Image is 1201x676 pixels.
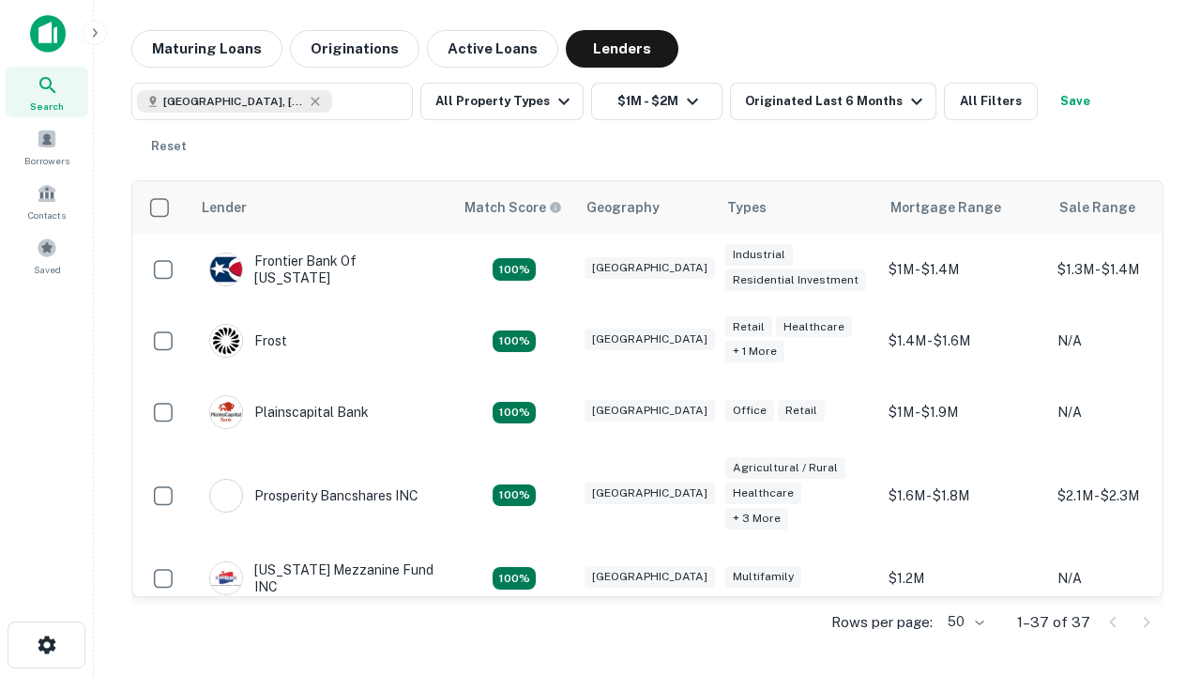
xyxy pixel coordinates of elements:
div: Residential Investment [725,269,866,291]
img: picture [210,325,242,357]
span: Contacts [28,207,66,223]
img: picture [210,562,242,594]
div: [GEOGRAPHIC_DATA] [585,483,715,504]
iframe: Chat Widget [1107,526,1201,616]
div: [GEOGRAPHIC_DATA] [585,257,715,279]
div: Sale Range [1059,196,1135,219]
div: Healthcare [776,316,852,338]
td: $1.4M - $1.6M [879,305,1048,376]
div: 50 [940,608,987,636]
div: + 1 more [725,341,784,362]
div: Frontier Bank Of [US_STATE] [209,253,434,286]
td: $1M - $1.9M [879,376,1048,448]
button: All Filters [944,83,1038,120]
button: Save your search to get updates of matches that match your search criteria. [1045,83,1105,120]
img: picture [210,396,242,428]
div: Multifamily [725,566,801,588]
div: Office [725,400,774,422]
div: Retail [725,316,772,338]
div: Frost [209,324,287,358]
img: capitalize-icon.png [30,15,66,53]
button: $1M - $2M [591,83,722,120]
span: Borrowers [24,153,69,168]
div: Matching Properties: 4, hasApolloMatch: undefined [493,330,536,353]
a: Contacts [6,176,88,226]
th: Capitalize uses an advanced AI algorithm to match your search with the best lender. The match sco... [453,181,575,234]
div: Industrial [725,244,793,266]
button: Reset [139,128,199,165]
div: Geography [586,196,660,219]
div: Matching Properties: 4, hasApolloMatch: undefined [493,402,536,424]
div: Types [727,196,767,219]
th: Geography [575,181,716,234]
button: Maturing Loans [131,30,282,68]
a: Search [6,67,88,117]
div: Matching Properties: 4, hasApolloMatch: undefined [493,258,536,281]
h6: Match Score [464,197,558,218]
div: Matching Properties: 5, hasApolloMatch: undefined [493,567,536,590]
a: Borrowers [6,121,88,172]
button: Originated Last 6 Months [730,83,936,120]
td: $1M - $1.4M [879,234,1048,305]
a: Saved [6,230,88,281]
div: Matching Properties: 6, hasApolloMatch: undefined [493,484,536,507]
div: Mortgage Range [890,196,1001,219]
span: Saved [34,262,61,277]
th: Types [716,181,879,234]
button: All Property Types [420,83,584,120]
div: [GEOGRAPHIC_DATA] [585,329,715,350]
td: $1.2M [879,543,1048,614]
div: [US_STATE] Mezzanine Fund INC [209,561,434,595]
div: Agricultural / Rural [725,457,845,479]
p: Rows per page: [831,611,933,634]
div: Lender [202,196,247,219]
div: Prosperity Bancshares INC [209,479,418,513]
div: [GEOGRAPHIC_DATA] [585,400,715,422]
div: Capitalize uses an advanced AI algorithm to match your search with the best lender. The match sco... [464,197,562,218]
td: $1.6M - $1.8M [879,448,1048,543]
img: picture [210,253,242,285]
div: Plainscapital Bank [209,395,369,429]
span: [GEOGRAPHIC_DATA], [GEOGRAPHIC_DATA], [GEOGRAPHIC_DATA] [163,93,304,110]
div: Healthcare [725,483,801,504]
span: Search [30,99,64,114]
img: picture [210,480,242,512]
div: Originated Last 6 Months [745,90,928,113]
div: Retail [778,400,825,422]
p: 1–37 of 37 [1017,611,1090,634]
button: Active Loans [427,30,558,68]
button: Originations [290,30,419,68]
th: Lender [190,181,453,234]
button: Lenders [566,30,678,68]
th: Mortgage Range [879,181,1048,234]
div: [GEOGRAPHIC_DATA] [585,566,715,588]
div: + 3 more [725,508,788,530]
